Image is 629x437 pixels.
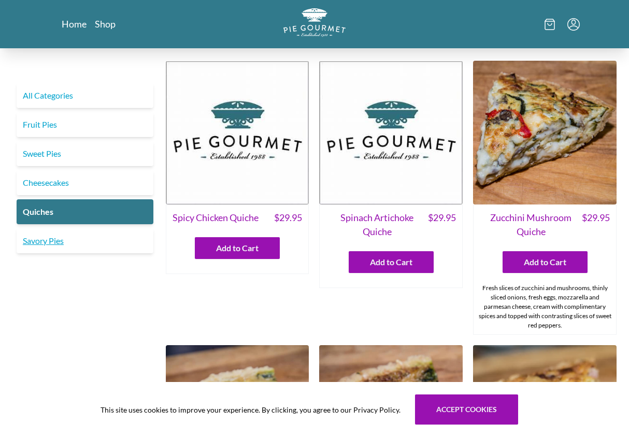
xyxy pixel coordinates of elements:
button: Menu [567,18,580,31]
a: Logo [283,8,346,40]
span: $ 29.95 [428,211,456,239]
button: Add to Cart [349,251,434,273]
a: Savory Pies [17,228,153,253]
div: Fresh slices of zucchini and mushrooms, thinly sliced onions, fresh eggs, mozzarella and parmesan... [474,279,616,334]
a: Home [62,18,87,30]
a: Fruit Pies [17,112,153,137]
a: Quiches [17,199,153,224]
span: Spinach Artichoke Quiche [326,211,428,239]
span: Add to Cart [370,256,412,268]
a: Sweet Pies [17,141,153,166]
a: Shop [95,18,116,30]
img: Spinach Artichoke Quiche [319,61,463,204]
button: Add to Cart [503,251,588,273]
span: $ 29.95 [274,211,302,225]
img: logo [283,8,346,37]
button: Add to Cart [195,237,280,259]
span: Zucchini Mushroom Quiche [480,211,582,239]
a: Cheesecakes [17,170,153,195]
span: $ 29.95 [582,211,610,239]
span: This site uses cookies to improve your experience. By clicking, you agree to our Privacy Policy. [101,404,401,415]
button: Accept cookies [415,394,518,425]
span: Add to Cart [524,256,566,268]
img: Zucchini Mushroom Quiche [473,61,617,204]
img: Spicy Chicken Quiche [166,61,309,204]
span: Spicy Chicken Quiche [173,211,259,225]
a: All Categories [17,83,153,108]
span: Add to Cart [216,242,259,254]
